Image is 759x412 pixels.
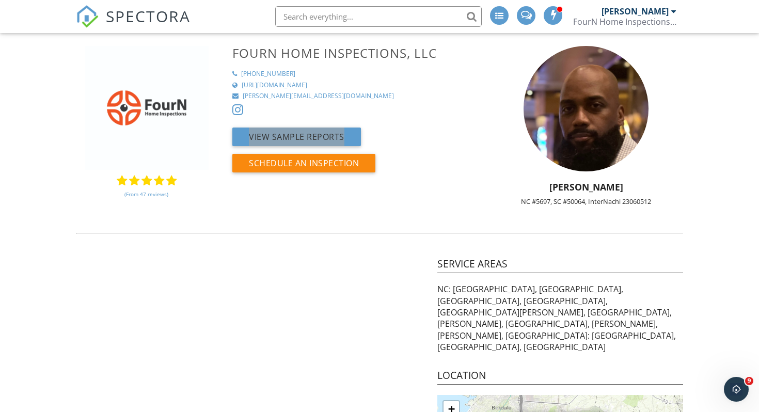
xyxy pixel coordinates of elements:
[124,185,168,203] a: (From 47 reviews)
[232,46,477,60] h3: FourN Home Inspections, LLC
[437,283,683,353] p: NC: [GEOGRAPHIC_DATA], [GEOGRAPHIC_DATA], [GEOGRAPHIC_DATA], [GEOGRAPHIC_DATA], [GEOGRAPHIC_DATA]...
[76,5,99,28] img: The Best Home Inspection Software - Spectora
[483,182,689,192] h5: [PERSON_NAME]
[524,46,649,171] img: homeinspectionprofilepic.jpg
[437,257,683,274] h4: Service Areas
[85,46,209,170] img: FourN%20JPG.jpg
[243,92,394,101] div: [PERSON_NAME][EMAIL_ADDRESS][DOMAIN_NAME]
[437,369,683,385] h4: Location
[483,197,689,205] div: NC #5697, SC #50064, InterNachi 23060512
[232,70,477,78] a: [PHONE_NUMBER]
[232,134,361,146] a: View Sample Reports
[232,92,477,101] a: [PERSON_NAME][EMAIL_ADDRESS][DOMAIN_NAME]
[106,5,191,27] span: SPECTORA
[602,6,669,17] div: [PERSON_NAME]
[242,81,307,90] div: [URL][DOMAIN_NAME]
[573,17,676,27] div: FourN Home Inspections, LLC
[745,377,753,385] span: 9
[76,14,191,36] a: SPECTORA
[232,128,361,146] button: View Sample Reports
[241,70,295,78] div: [PHONE_NUMBER]
[232,81,477,90] a: [URL][DOMAIN_NAME]
[275,6,482,27] input: Search everything...
[724,377,749,402] iframe: Intercom live chat
[232,161,375,172] a: Schedule an Inspection
[232,154,375,172] button: Schedule an Inspection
